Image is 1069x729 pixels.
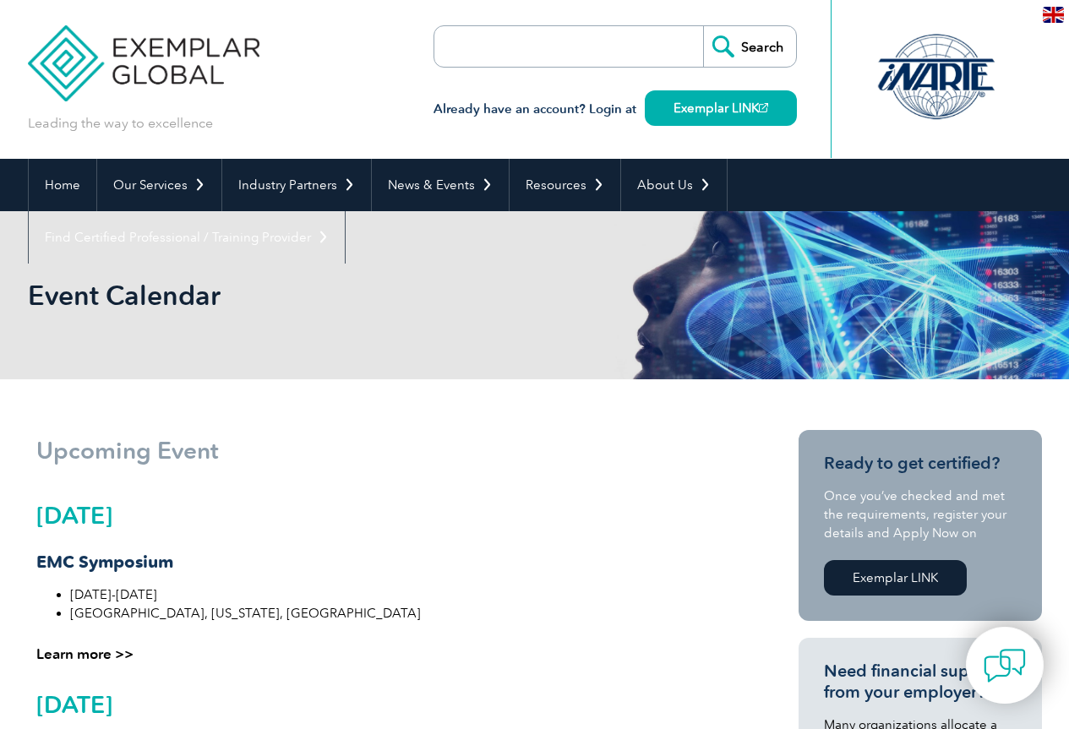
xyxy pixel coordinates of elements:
[36,502,728,529] h2: [DATE]
[28,114,213,133] p: Leading the way to excellence
[1043,7,1064,23] img: en
[824,560,967,596] a: Exemplar LINK
[645,90,797,126] a: Exemplar LINK
[36,691,728,718] h2: [DATE]
[70,585,728,604] li: [DATE]-[DATE]
[824,661,1017,703] h3: Need financial support from your employer?
[70,604,728,623] li: [GEOGRAPHIC_DATA], [US_STATE], [GEOGRAPHIC_DATA]
[759,103,768,112] img: open_square.png
[984,645,1026,687] img: contact-chat.png
[510,159,620,211] a: Resources
[29,211,345,264] a: Find Certified Professional / Training Provider
[36,438,729,462] h1: Upcoming Event
[222,159,371,211] a: Industry Partners
[29,159,96,211] a: Home
[621,159,727,211] a: About Us
[36,552,173,572] strong: EMC Symposium
[372,159,509,211] a: News & Events
[703,26,796,67] input: Search
[434,99,797,120] h3: Already have an account? Login at
[28,279,677,312] h1: Event Calendar
[824,487,1017,542] p: Once you’ve checked and met the requirements, register your details and Apply Now on
[824,453,1017,474] h3: Ready to get certified?
[36,645,134,662] a: Learn more >>
[97,159,221,211] a: Our Services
